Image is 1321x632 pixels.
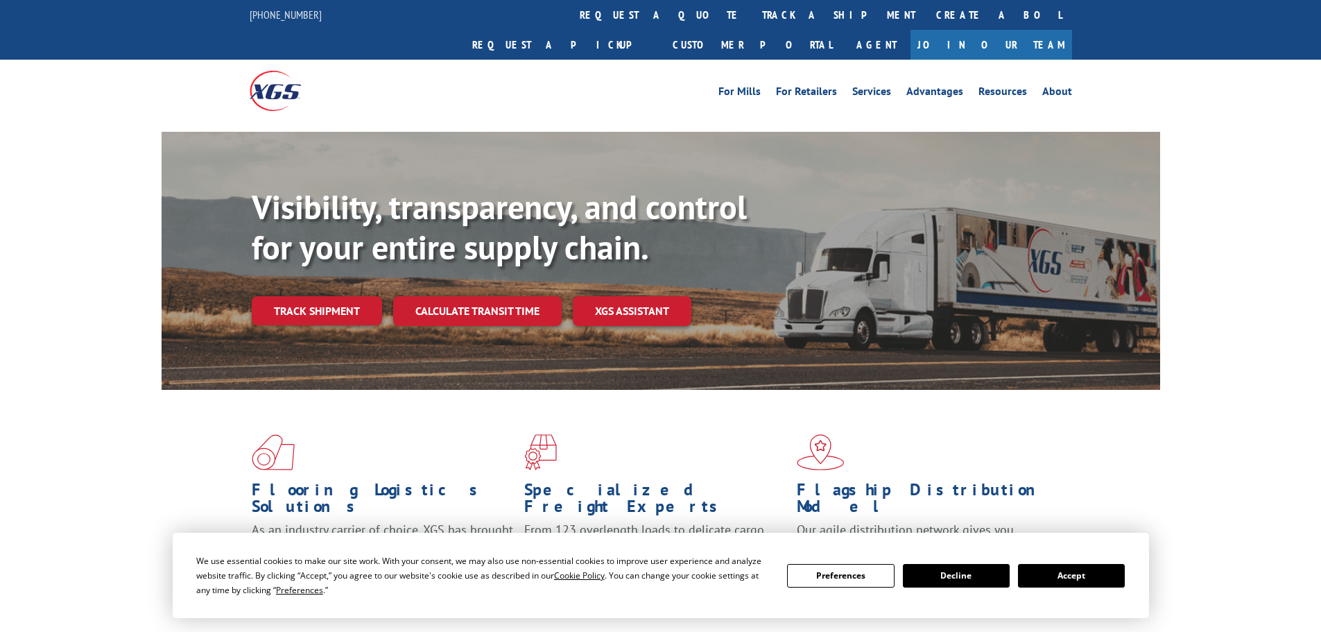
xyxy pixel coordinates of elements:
[196,554,770,597] div: We use essential cookies to make our site work. With your consent, we may also use non-essential ...
[252,434,295,470] img: xgs-icon-total-supply-chain-intelligence-red
[906,86,963,101] a: Advantages
[462,30,662,60] a: Request a pickup
[250,8,322,22] a: [PHONE_NUMBER]
[843,30,910,60] a: Agent
[978,86,1027,101] a: Resources
[554,570,605,581] span: Cookie Policy
[573,296,691,326] a: XGS ASSISTANT
[1042,86,1072,101] a: About
[393,296,562,326] a: Calculate transit time
[252,522,513,571] span: As an industry carrier of choice, XGS has brought innovation and dedication to flooring logistics...
[910,30,1072,60] a: Join Our Team
[524,522,786,583] p: From 123 overlength loads to delicate cargo, our experienced staff knows the best way to move you...
[797,434,845,470] img: xgs-icon-flagship-distribution-model-red
[524,481,786,522] h1: Specialized Freight Experts
[252,481,514,522] h1: Flooring Logistics Solutions
[787,564,894,588] button: Preferences
[718,86,761,101] a: For Mills
[662,30,843,60] a: Customer Portal
[797,481,1059,522] h1: Flagship Distribution Model
[1018,564,1125,588] button: Accept
[276,584,323,596] span: Preferences
[797,522,1052,554] span: Our agile distribution network gives you nationwide inventory management on demand.
[173,533,1149,618] div: Cookie Consent Prompt
[252,185,747,268] b: Visibility, transparency, and control for your entire supply chain.
[252,296,382,325] a: Track shipment
[776,86,837,101] a: For Retailers
[903,564,1010,588] button: Decline
[524,434,557,470] img: xgs-icon-focused-on-flooring-red
[852,86,891,101] a: Services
